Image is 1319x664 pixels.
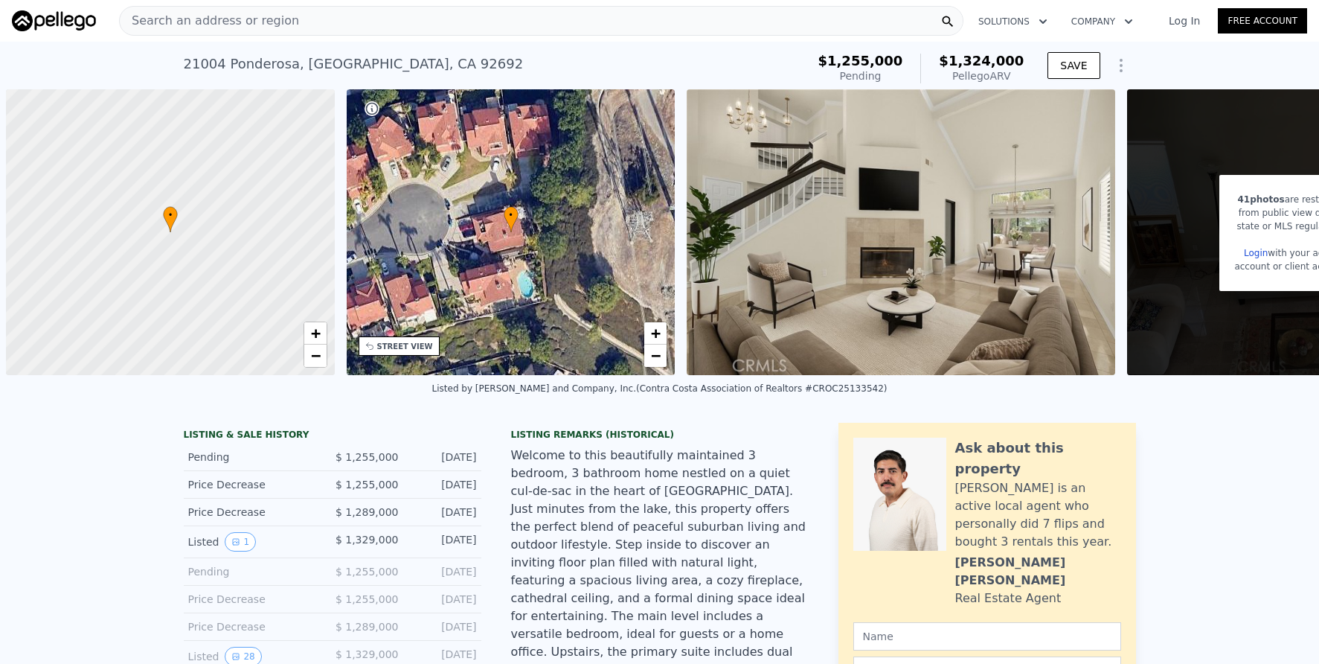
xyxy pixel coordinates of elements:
span: $1,255,000 [818,53,902,68]
div: [DATE] [411,532,477,552]
span: $ 1,289,000 [336,621,399,633]
div: Price Decrease [188,619,321,634]
button: View historical data [225,532,256,552]
button: SAVE [1047,52,1100,79]
div: Listed by [PERSON_NAME] and Company, Inc. (Contra Costa Association of Realtors #CROC25133542) [432,383,888,394]
div: [DATE] [411,619,477,634]
img: Pellego [12,10,96,31]
div: [DATE] [411,477,477,492]
span: $ 1,255,000 [336,566,399,578]
div: [PERSON_NAME] [PERSON_NAME] [955,554,1121,590]
div: [DATE] [411,505,477,520]
div: Listing Remarks (Historical) [511,429,809,441]
div: Ask about this property [955,438,1121,479]
div: 21004 Ponderosa , [GEOGRAPHIC_DATA] , CA 92692 [184,54,524,74]
span: $ 1,329,000 [336,648,399,660]
a: Login [1244,248,1268,258]
div: Pending [818,68,902,83]
button: Company [1059,8,1145,35]
span: $ 1,289,000 [336,506,399,518]
span: $1,324,000 [939,53,1024,68]
button: Show Options [1106,51,1136,80]
div: [PERSON_NAME] is an active local agent who personally did 7 flips and bought 3 rentals this year. [955,479,1121,551]
a: Log In [1151,13,1218,28]
div: Listed [188,532,321,552]
div: Price Decrease [188,505,321,520]
span: + [651,324,661,342]
div: STREET VIEW [377,341,433,352]
div: Price Decrease [188,477,321,492]
a: Zoom out [304,345,327,367]
div: [DATE] [411,592,477,607]
span: 41 photos [1238,194,1285,205]
button: Solutions [966,8,1059,35]
div: Pending [188,564,321,579]
div: LISTING & SALE HISTORY [184,429,481,444]
span: − [651,346,661,365]
div: Pellego ARV [939,68,1024,83]
span: • [163,208,178,222]
div: [DATE] [411,564,477,579]
div: Real Estate Agent [955,590,1062,607]
span: $ 1,329,000 [336,534,399,546]
div: Price Decrease [188,592,321,607]
span: • [504,208,519,222]
span: $ 1,255,000 [336,593,399,605]
div: • [504,206,519,232]
span: $ 1,255,000 [336,451,399,463]
div: [DATE] [411,450,477,465]
a: Free Account [1218,8,1307,33]
input: Name [853,622,1121,651]
span: $ 1,255,000 [336,479,399,491]
span: − [310,346,320,365]
a: Zoom out [644,345,667,367]
div: Pending [188,450,321,465]
span: Search an address or region [120,12,299,30]
img: Sale: 166394785 Parcel: 62513899 [687,89,1115,375]
div: • [163,206,178,232]
a: Zoom in [304,322,327,345]
a: Zoom in [644,322,667,345]
span: + [310,324,320,342]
